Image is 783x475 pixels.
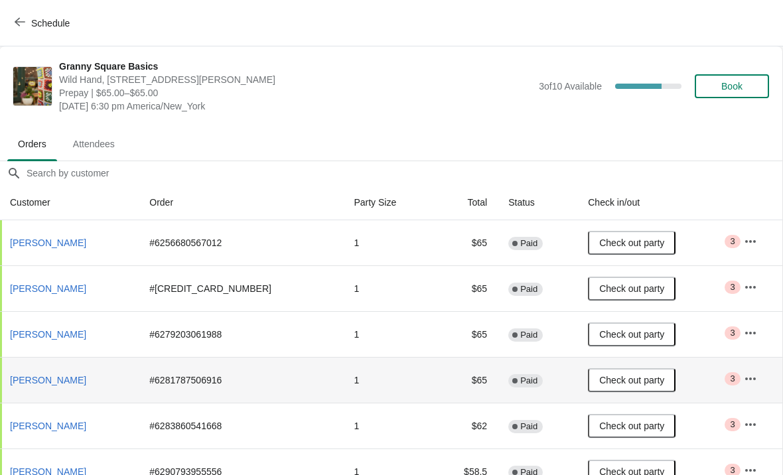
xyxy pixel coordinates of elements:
button: [PERSON_NAME] [5,368,92,392]
span: Granny Square Basics [59,60,532,73]
th: Order [139,185,343,220]
td: $65 [434,357,498,403]
td: # 6281787506916 [139,357,343,403]
span: Paid [520,330,537,340]
button: [PERSON_NAME] [5,414,92,438]
button: Schedule [7,11,80,35]
td: $65 [434,220,498,265]
span: Check out party [599,283,664,294]
span: 3 [730,328,735,338]
td: # 6279203061988 [139,311,343,357]
th: Check in/out [577,185,733,220]
button: [PERSON_NAME] [5,322,92,346]
td: # 6283860541668 [139,403,343,448]
td: $65 [434,265,498,311]
span: Paid [520,238,537,249]
span: Paid [520,284,537,295]
td: 1 [343,265,434,311]
button: [PERSON_NAME] [5,231,92,255]
td: # 6256680567012 [139,220,343,265]
span: [PERSON_NAME] [10,237,86,248]
span: 3 of 10 Available [539,81,602,92]
span: Check out party [599,375,664,385]
span: [PERSON_NAME] [10,329,86,340]
span: [PERSON_NAME] [10,283,86,294]
span: Wild Hand, [STREET_ADDRESS][PERSON_NAME] [59,73,532,86]
th: Status [498,185,577,220]
span: Check out party [599,421,664,431]
span: 3 [730,373,735,384]
button: Check out party [588,277,676,301]
td: 1 [343,403,434,448]
td: 1 [343,220,434,265]
span: [PERSON_NAME] [10,375,86,385]
span: Check out party [599,237,664,248]
td: $62 [434,403,498,448]
td: 1 [343,357,434,403]
button: Check out party [588,231,676,255]
span: Prepay | $65.00–$65.00 [59,86,532,100]
span: [PERSON_NAME] [10,421,86,431]
button: [PERSON_NAME] [5,277,92,301]
span: 3 [730,419,735,430]
span: Paid [520,421,537,432]
button: Check out party [588,322,676,346]
td: # [CREDIT_CARD_NUMBER] [139,265,343,311]
span: Schedule [31,18,70,29]
span: Attendees [62,132,125,156]
span: [DATE] 6:30 pm America/New_York [59,100,532,113]
button: Check out party [588,414,676,438]
button: Check out party [588,368,676,392]
span: Book [721,81,743,92]
td: $65 [434,311,498,357]
span: 3 [730,236,735,247]
span: Check out party [599,329,664,340]
th: Party Size [343,185,434,220]
span: Orders [7,132,57,156]
button: Book [695,74,769,98]
td: 1 [343,311,434,357]
span: Paid [520,375,537,386]
span: 3 [730,282,735,293]
img: Granny Square Basics [13,67,52,105]
input: Search by customer [26,161,782,185]
th: Total [434,185,498,220]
